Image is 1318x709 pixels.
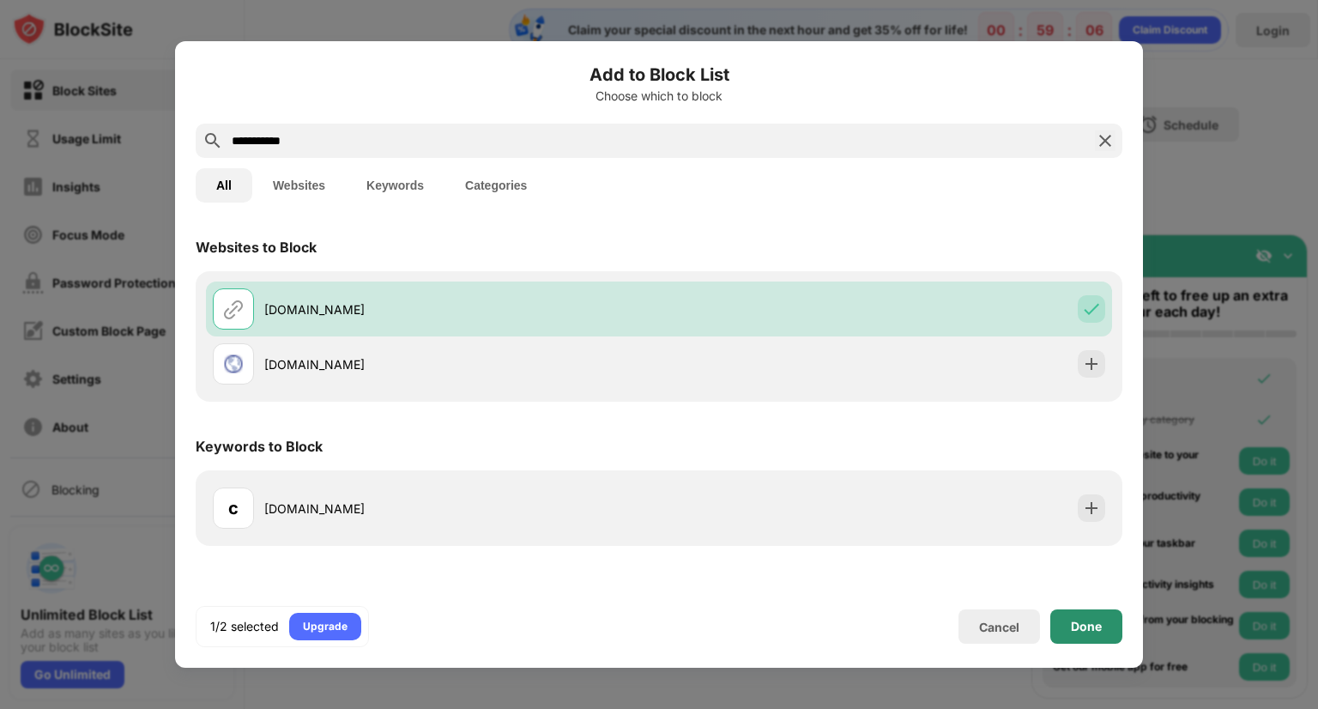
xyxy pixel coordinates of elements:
[346,168,444,203] button: Keywords
[252,168,346,203] button: Websites
[196,89,1122,103] div: Choose which to block
[210,618,279,635] div: 1/2 selected
[444,168,547,203] button: Categories
[979,620,1019,634] div: Cancel
[196,62,1122,88] h6: Add to Block List
[303,618,348,635] div: Upgrade
[1095,130,1115,151] img: search-close
[196,168,252,203] button: All
[1071,620,1102,633] div: Done
[264,355,659,373] div: [DOMAIN_NAME]
[228,495,239,521] div: c
[196,239,317,256] div: Websites to Block
[196,438,323,455] div: Keywords to Block
[223,299,244,319] img: url.svg
[264,500,659,518] div: [DOMAIN_NAME]
[223,354,244,374] img: favicons
[203,130,223,151] img: search.svg
[264,300,659,318] div: [DOMAIN_NAME]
